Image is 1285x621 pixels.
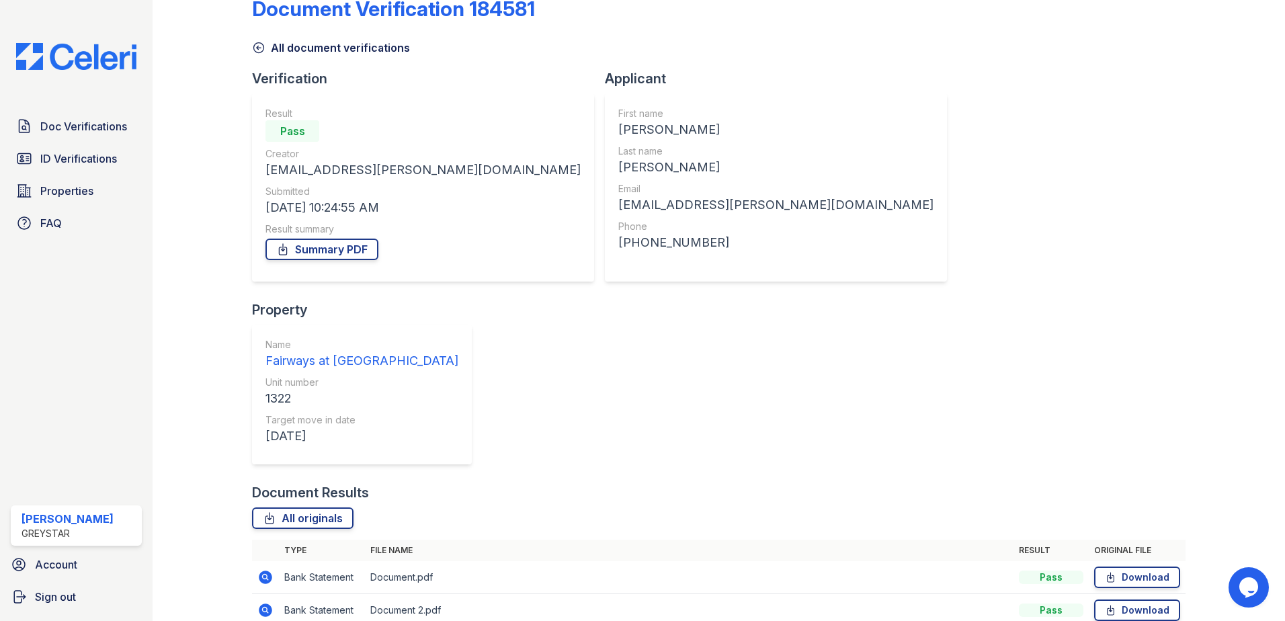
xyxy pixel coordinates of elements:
[1094,599,1180,621] a: Download
[1013,540,1089,561] th: Result
[5,583,147,610] a: Sign out
[1019,604,1083,617] div: Pass
[265,427,458,446] div: [DATE]
[265,338,458,370] a: Name Fairways at [GEOGRAPHIC_DATA]
[618,220,934,233] div: Phone
[40,151,117,167] span: ID Verifications
[40,118,127,134] span: Doc Verifications
[618,233,934,252] div: [PHONE_NUMBER]
[35,589,76,605] span: Sign out
[11,177,142,204] a: Properties
[265,161,581,179] div: [EMAIL_ADDRESS][PERSON_NAME][DOMAIN_NAME]
[265,107,581,120] div: Result
[22,511,114,527] div: [PERSON_NAME]
[265,147,581,161] div: Creator
[11,210,142,237] a: FAQ
[252,300,483,319] div: Property
[618,144,934,158] div: Last name
[265,338,458,351] div: Name
[265,389,458,408] div: 1322
[5,551,147,578] a: Account
[265,185,581,198] div: Submitted
[40,183,93,199] span: Properties
[35,556,77,573] span: Account
[1019,571,1083,584] div: Pass
[618,182,934,196] div: Email
[1229,567,1272,608] iframe: chat widget
[5,43,147,70] img: CE_Logo_Blue-a8612792a0a2168367f1c8372b55b34899dd931a85d93a1a3d3e32e68fde9ad4.png
[265,239,378,260] a: Summary PDF
[265,198,581,217] div: [DATE] 10:24:55 AM
[605,69,958,88] div: Applicant
[40,215,62,231] span: FAQ
[279,540,365,561] th: Type
[618,196,934,214] div: [EMAIL_ADDRESS][PERSON_NAME][DOMAIN_NAME]
[252,483,369,502] div: Document Results
[265,222,581,236] div: Result summary
[265,120,319,142] div: Pass
[618,120,934,139] div: [PERSON_NAME]
[1089,540,1186,561] th: Original file
[252,507,354,529] a: All originals
[1094,567,1180,588] a: Download
[11,145,142,172] a: ID Verifications
[265,376,458,389] div: Unit number
[252,69,605,88] div: Verification
[265,351,458,370] div: Fairways at [GEOGRAPHIC_DATA]
[618,107,934,120] div: First name
[365,540,1013,561] th: File name
[618,158,934,177] div: [PERSON_NAME]
[22,527,114,540] div: Greystar
[265,413,458,427] div: Target move in date
[365,561,1013,594] td: Document.pdf
[11,113,142,140] a: Doc Verifications
[252,40,410,56] a: All document verifications
[279,561,365,594] td: Bank Statement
